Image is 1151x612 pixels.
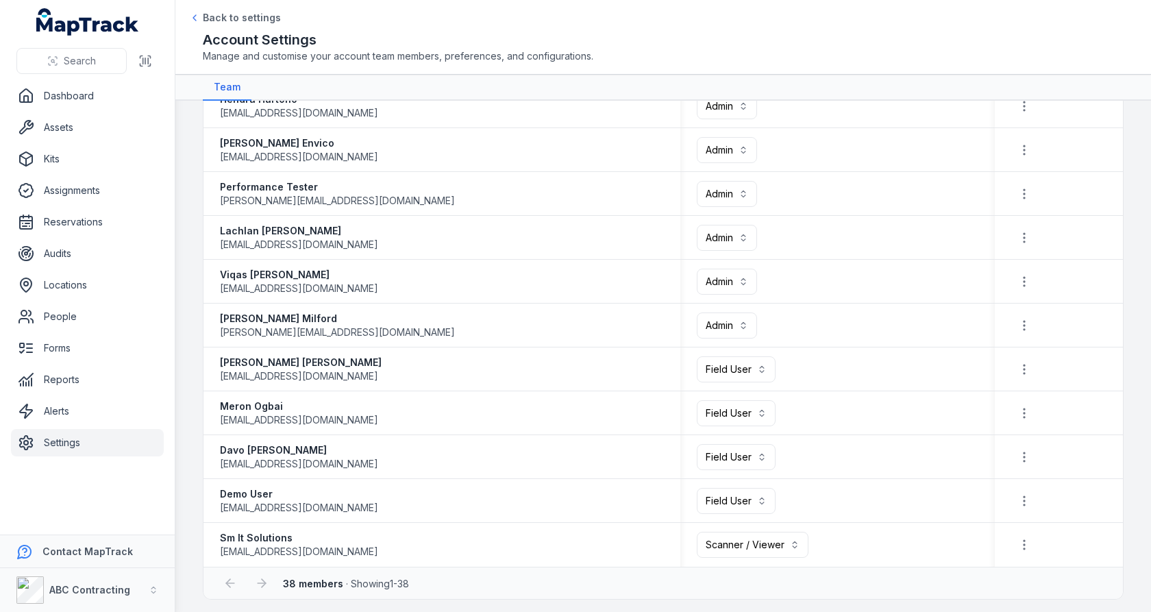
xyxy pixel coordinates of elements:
[11,82,164,110] a: Dashboard
[697,93,757,119] button: Admin
[697,532,808,558] button: Scanner / Viewer
[11,145,164,173] a: Kits
[697,400,776,426] button: Field User
[49,584,130,596] strong: ABC Contracting
[697,181,757,207] button: Admin
[283,578,343,589] strong: 38 members
[220,457,378,471] span: [EMAIL_ADDRESS][DOMAIN_NAME]
[220,194,455,208] span: [PERSON_NAME][EMAIL_ADDRESS][DOMAIN_NAME]
[220,238,378,252] span: [EMAIL_ADDRESS][DOMAIN_NAME]
[64,54,96,68] span: Search
[220,531,378,545] strong: Sm It Solutions
[36,8,139,36] a: MapTrack
[220,356,382,369] strong: [PERSON_NAME] [PERSON_NAME]
[189,11,281,25] a: Back to settings
[697,269,757,295] button: Admin
[220,180,455,194] strong: Performance Tester
[203,30,1124,49] h2: Account Settings
[220,369,378,383] span: [EMAIL_ADDRESS][DOMAIN_NAME]
[220,282,378,295] span: [EMAIL_ADDRESS][DOMAIN_NAME]
[11,114,164,141] a: Assets
[697,225,757,251] button: Admin
[697,444,776,470] button: Field User
[11,208,164,236] a: Reservations
[697,137,757,163] button: Admin
[220,400,378,413] strong: Meron Ogbai
[220,545,378,559] span: [EMAIL_ADDRESS][DOMAIN_NAME]
[283,578,409,589] span: · Showing 1 - 38
[220,326,455,339] span: [PERSON_NAME][EMAIL_ADDRESS][DOMAIN_NAME]
[11,303,164,330] a: People
[220,136,378,150] strong: [PERSON_NAME] Envico
[220,224,378,238] strong: Lachlan [PERSON_NAME]
[697,356,776,382] button: Field User
[697,488,776,514] button: Field User
[11,177,164,204] a: Assignments
[220,501,378,515] span: [EMAIL_ADDRESS][DOMAIN_NAME]
[220,487,378,501] strong: Demo User
[220,443,378,457] strong: Davo [PERSON_NAME]
[220,106,378,120] span: [EMAIL_ADDRESS][DOMAIN_NAME]
[697,313,757,339] button: Admin
[11,429,164,456] a: Settings
[203,49,1124,63] span: Manage and customise your account team members, preferences, and configurations.
[11,240,164,267] a: Audits
[16,48,127,74] button: Search
[220,413,378,427] span: [EMAIL_ADDRESS][DOMAIN_NAME]
[203,11,281,25] span: Back to settings
[11,397,164,425] a: Alerts
[42,546,133,557] strong: Contact MapTrack
[11,366,164,393] a: Reports
[220,268,378,282] strong: Viqas [PERSON_NAME]
[203,75,251,101] a: Team
[220,150,378,164] span: [EMAIL_ADDRESS][DOMAIN_NAME]
[220,312,455,326] strong: [PERSON_NAME] Milford
[11,334,164,362] a: Forms
[11,271,164,299] a: Locations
